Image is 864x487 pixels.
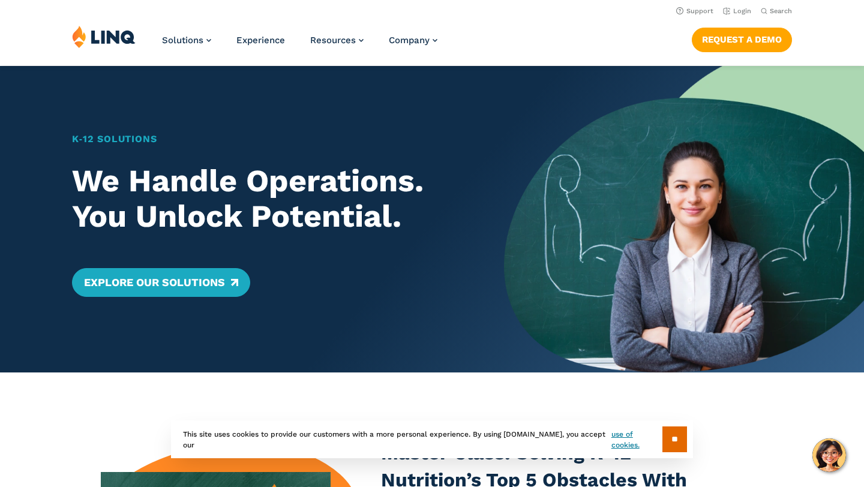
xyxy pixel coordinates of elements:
[812,438,846,472] button: Hello, have a question? Let’s chat.
[761,7,792,16] button: Open Search Bar
[162,25,437,65] nav: Primary Navigation
[171,420,693,458] div: This site uses cookies to provide our customers with a more personal experience. By using [DOMAIN...
[310,35,356,46] span: Resources
[389,35,437,46] a: Company
[72,163,469,235] h2: We Handle Operations. You Unlock Potential.
[236,35,285,46] a: Experience
[723,7,751,15] a: Login
[162,35,211,46] a: Solutions
[72,25,136,48] img: LINQ | K‑12 Software
[611,429,662,450] a: use of cookies.
[504,66,864,372] img: Home Banner
[676,7,713,15] a: Support
[770,7,792,15] span: Search
[72,268,250,297] a: Explore Our Solutions
[692,25,792,52] nav: Button Navigation
[389,35,430,46] span: Company
[72,132,469,146] h1: K‑12 Solutions
[692,28,792,52] a: Request a Demo
[310,35,364,46] a: Resources
[162,35,203,46] span: Solutions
